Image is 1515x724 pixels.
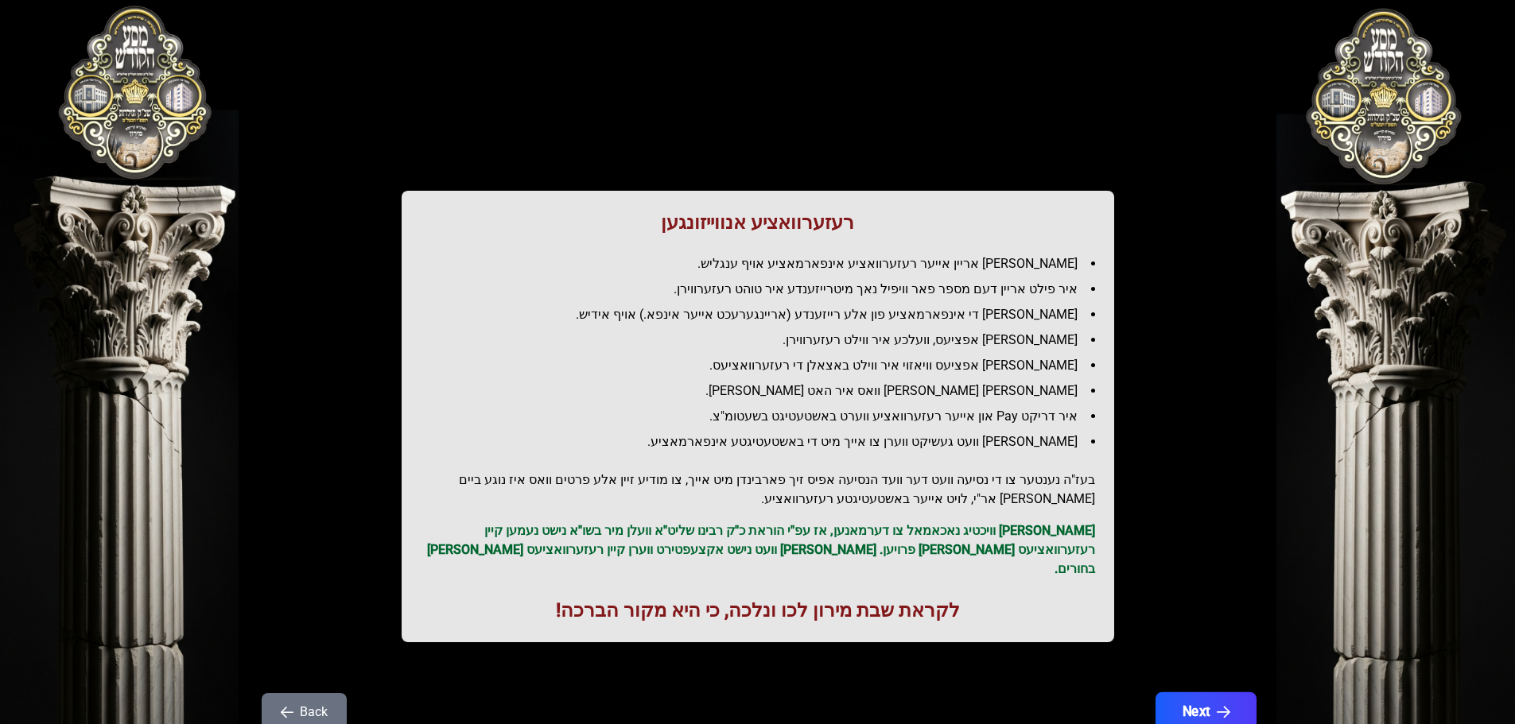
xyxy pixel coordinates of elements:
[421,598,1095,623] h1: לקראת שבת מירון לכו ונלכה, כי היא מקור הברכה!
[433,381,1095,401] li: [PERSON_NAME] [PERSON_NAME] וואס איר האט [PERSON_NAME].
[433,280,1095,299] li: איר פילט אריין דעם מספר פאר וויפיל נאך מיטרייזענדע איר טוהט רעזערווירן.
[421,521,1095,579] p: [PERSON_NAME] וויכטיג נאכאמאל צו דערמאנען, אז עפ"י הוראת כ"ק רבינו שליט"א וועלן מיר בשו"א נישט נע...
[421,210,1095,235] h1: רעזערוואציע אנווייזונגען
[433,331,1095,350] li: [PERSON_NAME] אפציעס, וועלכע איר ווילט רעזערווירן.
[433,432,1095,451] li: [PERSON_NAME] וועט געשיקט ווערן צו אייך מיט די באשטעטיגטע אינפארמאציע.
[433,356,1095,375] li: [PERSON_NAME] אפציעס וויאזוי איר ווילט באצאלן די רעזערוואציעס.
[433,305,1095,324] li: [PERSON_NAME] די אינפארמאציע פון אלע רייזענדע (אריינגערעכט אייער אינפא.) אויף אידיש.
[421,470,1095,509] h2: בעז"ה נענטער צו די נסיעה וועט דער וועד הנסיעה אפיס זיך פארבינדן מיט אייך, צו מודיע זיין אלע פרטים...
[433,407,1095,426] li: איר דריקט Pay און אייער רעזערוואציע ווערט באשטעטיגט בשעטומ"צ.
[433,254,1095,273] li: [PERSON_NAME] אריין אייער רעזערוואציע אינפארמאציע אויף ענגליש.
